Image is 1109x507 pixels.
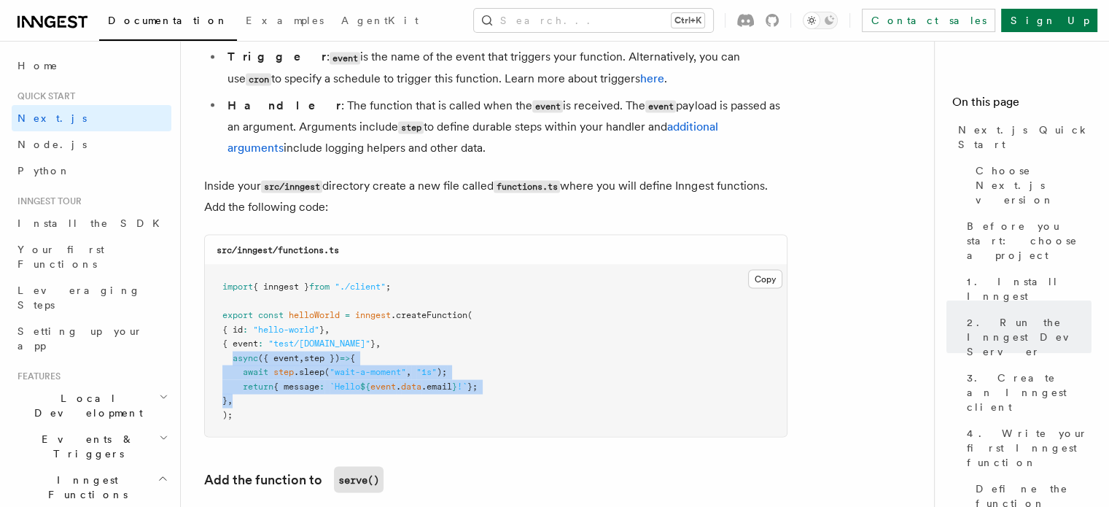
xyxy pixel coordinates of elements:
[952,117,1092,158] a: Next.js Quick Start
[17,165,71,177] span: Python
[222,324,243,334] span: { id
[452,381,457,391] span: }
[467,309,472,320] span: (
[243,366,268,376] span: await
[341,15,419,26] span: AgentKit
[223,47,787,89] li: : is the name of the event that triggers your function. Alternatively, you can use to specify a s...
[406,366,411,376] span: ,
[17,139,87,150] span: Node.js
[99,4,237,41] a: Documentation
[961,309,1092,365] a: 2. Run the Inngest Dev Server
[227,50,327,63] strong: Trigger
[12,210,171,236] a: Install the SDK
[862,9,995,32] a: Contact sales
[967,219,1092,263] span: Before you start: choose a project
[12,158,171,184] a: Python
[961,268,1092,309] a: 1. Install Inngest
[324,324,330,334] span: ,
[227,98,341,112] strong: Handler
[952,93,1092,117] h4: On this page
[340,352,350,363] span: =>
[421,381,452,391] span: .email
[345,309,350,320] span: =
[204,175,787,217] p: Inside your directory create a new file called where you will define Inngest functions. Add the f...
[17,285,141,311] span: Leveraging Steps
[243,324,248,334] span: :
[17,325,143,352] span: Setting up your app
[370,381,396,391] span: event
[243,381,273,391] span: return
[17,112,87,124] span: Next.js
[416,366,437,376] span: "1s"
[401,381,421,391] span: data
[222,281,253,291] span: import
[268,338,370,348] span: "test/[DOMAIN_NAME]"
[12,432,159,461] span: Events & Triggers
[222,338,258,348] span: { event
[640,71,664,85] a: here
[334,466,384,492] code: serve()
[375,338,381,348] span: ,
[970,158,1092,213] a: Choose Next.js version
[332,4,427,39] a: AgentKit
[222,309,253,320] span: export
[17,244,104,270] span: Your first Functions
[335,281,386,291] span: "./client"
[645,100,676,112] code: event
[391,309,467,320] span: .createFunction
[330,381,360,391] span: `Hello
[223,95,787,158] li: : The function that is called when the is received. The payload is passed as an argument. Argumen...
[396,381,401,391] span: .
[398,121,424,133] code: step
[294,366,324,376] span: .sleep
[748,269,782,288] button: Copy
[803,12,838,29] button: Toggle dark mode
[350,352,355,363] span: {
[222,409,233,419] span: );
[258,309,284,320] span: const
[532,100,563,112] code: event
[217,244,339,255] code: src/inngest/functions.ts
[12,391,159,420] span: Local Development
[324,366,330,376] span: (
[330,366,406,376] span: "wait-a-moment"
[474,9,713,32] button: Search...Ctrl+K
[12,318,171,359] a: Setting up your app
[108,15,228,26] span: Documentation
[258,338,263,348] span: :
[355,309,391,320] span: inngest
[386,281,391,291] span: ;
[967,274,1092,303] span: 1. Install Inngest
[12,473,157,502] span: Inngest Functions
[246,15,324,26] span: Examples
[12,371,61,382] span: Features
[370,338,375,348] span: }
[961,420,1092,476] a: 4. Write your first Inngest function
[253,324,319,334] span: "hello-world"
[319,324,324,334] span: }
[12,196,82,207] span: Inngest tour
[227,395,233,405] span: ,
[273,381,319,391] span: { message
[360,381,370,391] span: ${
[258,352,299,363] span: ({ event
[17,217,168,229] span: Install the SDK
[253,281,309,291] span: { inngest }
[319,381,324,391] span: :
[237,4,332,39] a: Examples
[467,381,478,391] span: };
[967,315,1092,359] span: 2. Run the Inngest Dev Server
[457,381,467,391] span: !`
[12,53,171,79] a: Home
[222,395,227,405] span: }
[961,213,1092,268] a: Before you start: choose a project
[309,281,330,291] span: from
[672,13,704,28] kbd: Ctrl+K
[494,180,560,193] code: functions.ts
[967,371,1092,414] span: 3. Create an Inngest client
[958,123,1092,152] span: Next.js Quick Start
[961,365,1092,420] a: 3. Create an Inngest client
[967,426,1092,470] span: 4. Write your first Inngest function
[12,426,171,467] button: Events & Triggers
[304,352,340,363] span: step })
